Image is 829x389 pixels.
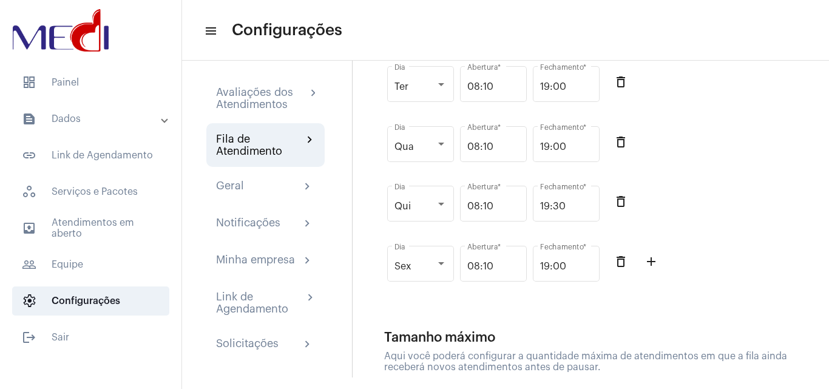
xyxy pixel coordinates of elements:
span: Configurações [232,21,342,40]
mat-icon: chevron_right [300,217,315,231]
mat-icon: delete_outline [614,135,628,149]
span: Sex [394,262,411,271]
span: Sair [12,323,169,352]
mat-icon: sidenav icon [204,24,216,38]
span: Qua [394,142,414,152]
mat-icon: chevron_right [303,291,315,305]
input: Horário [540,261,592,272]
span: Configurações [12,286,169,316]
span: Equipe [12,250,169,279]
span: Serviços e Pacotes [12,177,169,206]
mat-icon: sidenav icon [22,330,36,345]
input: Horário [467,81,519,92]
mat-icon: chevron_right [300,254,315,268]
div: Fila de Atendimento [216,133,303,157]
input: Horário [540,201,592,212]
div: Notificações [216,217,280,231]
img: d3a1b5fa-500b-b90f-5a1c-719c20e9830b.png [10,6,112,55]
mat-icon: chevron_right [306,86,315,101]
span: Ter [394,82,408,92]
span: sidenav icon [22,184,36,199]
div: Minha empresa [216,254,295,268]
span: sidenav icon [22,75,36,90]
span: sidenav icon [22,294,36,308]
mat-icon: delete_outline [614,194,628,209]
mat-icon: sidenav icon [22,221,36,235]
div: Tamanho máximo [384,330,805,345]
div: Aqui você poderá configurar a quantidade máxima de atendimentos em que a fila ainda receberá novo... [384,351,805,373]
mat-expansion-panel-header: sidenav iconDados [7,104,181,134]
div: Avaliações dos Atendimentos [216,86,306,110]
span: Link de Agendamento [12,141,169,170]
mat-icon: chevron_right [303,133,315,147]
input: Horário [467,261,519,272]
input: Horário [540,141,592,152]
div: Link de Agendamento [216,291,303,315]
mat-icon: delete_outline [614,75,628,89]
div: Solicitações [216,337,279,352]
span: Painel [12,68,169,97]
input: Horário [540,81,592,92]
span: Atendimentos em aberto [12,214,169,243]
mat-icon: sidenav icon [22,148,36,163]
div: Geral [216,180,244,194]
mat-icon: delete_outline [614,254,628,269]
mat-icon: chevron_right [300,180,315,194]
mat-panel-title: Dados [22,112,162,126]
mat-icon: chevron_right [300,337,315,352]
span: Qui [394,201,411,211]
input: Horário [467,201,519,212]
mat-icon: sidenav icon [22,257,36,272]
mat-icon: sidenav icon [22,112,36,126]
mat-icon: add_outline [644,254,658,269]
input: Horário [467,141,519,152]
